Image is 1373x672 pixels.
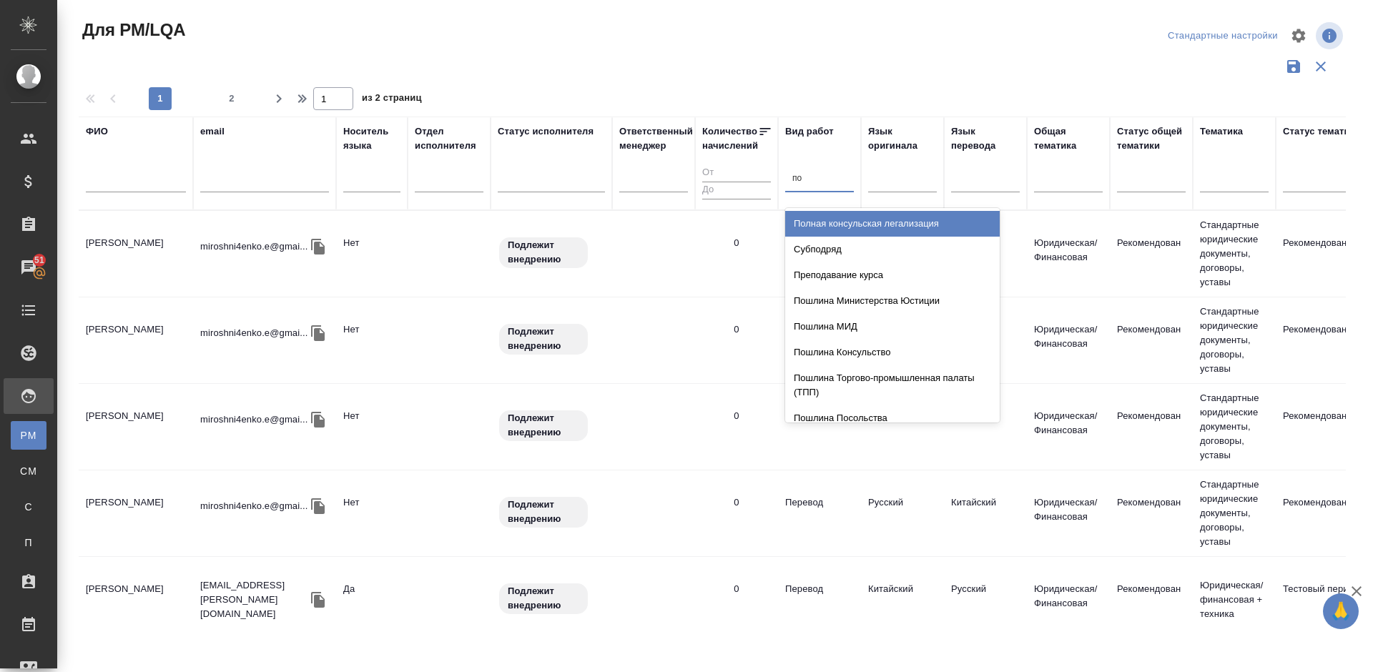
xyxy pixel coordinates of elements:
td: [PERSON_NAME] [79,488,193,538]
div: Свежая кровь: на первые 3 заказа по тематике ставь редактора и фиксируй оценки [498,236,605,270]
div: Отдел исполнителя [415,124,483,153]
span: из 2 страниц [362,89,422,110]
div: Свежая кровь: на первые 3 заказа по тематике ставь редактора и фиксируй оценки [498,495,605,529]
button: Скопировать [307,495,329,517]
div: 0 [734,495,739,510]
td: Постредактура машинного перевода [778,312,861,369]
span: 51 [26,253,53,267]
span: 🙏 [1329,596,1353,626]
a: CM [11,457,46,485]
div: 0 [734,582,739,596]
div: Свежая кровь: на первые 3 заказа по тематике ставь редактора и фиксируй оценки [498,322,605,356]
td: Постредактура машинного перевода [778,225,861,282]
div: Статус исполнителя [498,124,594,139]
div: Общая тематика [1034,124,1103,153]
p: miroshni4enko.e@gmai... [200,239,307,254]
p: [EMAIL_ADDRESS][PERSON_NAME][DOMAIN_NAME] [200,578,307,621]
div: Статус общей тематики [1117,124,1186,153]
button: 2 [220,87,243,110]
div: Статус тематики [1283,124,1360,139]
div: Пошлина Консульство [785,340,1000,365]
button: Сохранить фильтры [1280,53,1307,80]
span: С [18,500,39,514]
td: Юридическая/Финансовая [1027,488,1110,538]
div: Свежая кровь: на первые 3 заказа по тематике ставь редактора и фиксируй оценки [498,582,605,616]
a: С [11,493,46,521]
div: Пошлина Посольства [785,405,1000,431]
p: miroshni4enko.e@gmai... [200,326,307,340]
td: Русский [944,575,1027,625]
p: Подлежит внедрению [508,498,579,526]
button: 🙏 [1323,593,1359,629]
div: 0 [734,409,739,423]
td: [PERSON_NAME] [79,315,193,365]
td: Юридическая/Финансовая [1027,575,1110,625]
div: Язык перевода [951,124,1020,153]
td: Стандартные юридические документы, договоры, уставы [1193,384,1276,470]
td: Юридическая/Финансовая [1027,229,1110,279]
button: Скопировать [307,322,329,344]
input: От [702,164,771,182]
button: Скопировать [307,589,329,611]
p: Подлежит внедрению [508,238,579,267]
td: Нет [336,315,408,365]
div: ФИО [86,124,108,139]
td: [PERSON_NAME] [79,575,193,625]
p: miroshni4enko.e@gmai... [200,499,307,513]
span: П [18,535,39,550]
td: Рекомендован [1110,402,1193,452]
p: Подлежит внедрению [508,325,579,353]
div: Тематика [1200,124,1243,139]
div: Свежая кровь: на первые 3 заказа по тематике ставь редактора и фиксируй оценки [498,409,605,443]
td: Нет [336,229,408,279]
div: Язык оригинала [868,124,937,153]
td: Рекомендован [1110,315,1193,365]
div: Полная консульская легализация [785,211,1000,237]
div: Вид работ [785,124,834,139]
td: Юридическая/Финансовая [1027,402,1110,452]
span: PM [18,428,39,443]
div: Пошлина Торгово-промышленная палаты (ТПП) [785,365,1000,405]
td: Рекомендован [1110,229,1193,279]
td: Перевод [778,575,861,625]
div: 0 [734,322,739,337]
span: Для PM/LQA [79,19,185,41]
td: Русский [944,402,1027,452]
button: Сбросить фильтры [1307,53,1334,80]
div: Преподавание курса [785,262,1000,288]
a: П [11,528,46,557]
td: Стандартные юридические документы, договоры, уставы [1193,297,1276,383]
input: До [702,182,771,199]
span: 2 [220,92,243,106]
div: email [200,124,225,139]
div: Пошлина Министерства Юстиции [785,288,1000,314]
td: Юридическая/Финансовая [1027,315,1110,365]
td: Рекомендован [1110,575,1193,625]
td: Китайский [944,488,1027,538]
button: Скопировать [307,236,329,257]
td: [PERSON_NAME] [79,402,193,452]
td: Перевод [778,488,861,538]
td: Китайский [861,402,944,452]
div: split button [1164,25,1281,47]
div: Пошлина МИД [785,314,1000,340]
td: [PERSON_NAME] [79,229,193,279]
div: Ответственный менеджер [619,124,693,153]
td: Юридическая/финансовая + техника [1193,571,1276,628]
span: Посмотреть информацию [1316,22,1346,49]
a: 51 [4,249,54,285]
p: Подлежит внедрению [508,411,579,440]
td: Китайский [861,575,944,625]
td: Нет [336,488,408,538]
p: miroshni4enko.e@gmai... [200,412,307,427]
td: Русский [861,488,944,538]
button: Скопировать [307,409,329,430]
td: Нет [336,402,408,452]
p: Подлежит внедрению [508,584,579,613]
td: Перевод [778,402,861,452]
td: Да [336,575,408,625]
div: Количество начислений [702,124,758,153]
div: Субподряд [785,237,1000,262]
span: Настроить таблицу [1281,19,1316,53]
td: Стандартные юридические документы, договоры, уставы [1193,470,1276,556]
